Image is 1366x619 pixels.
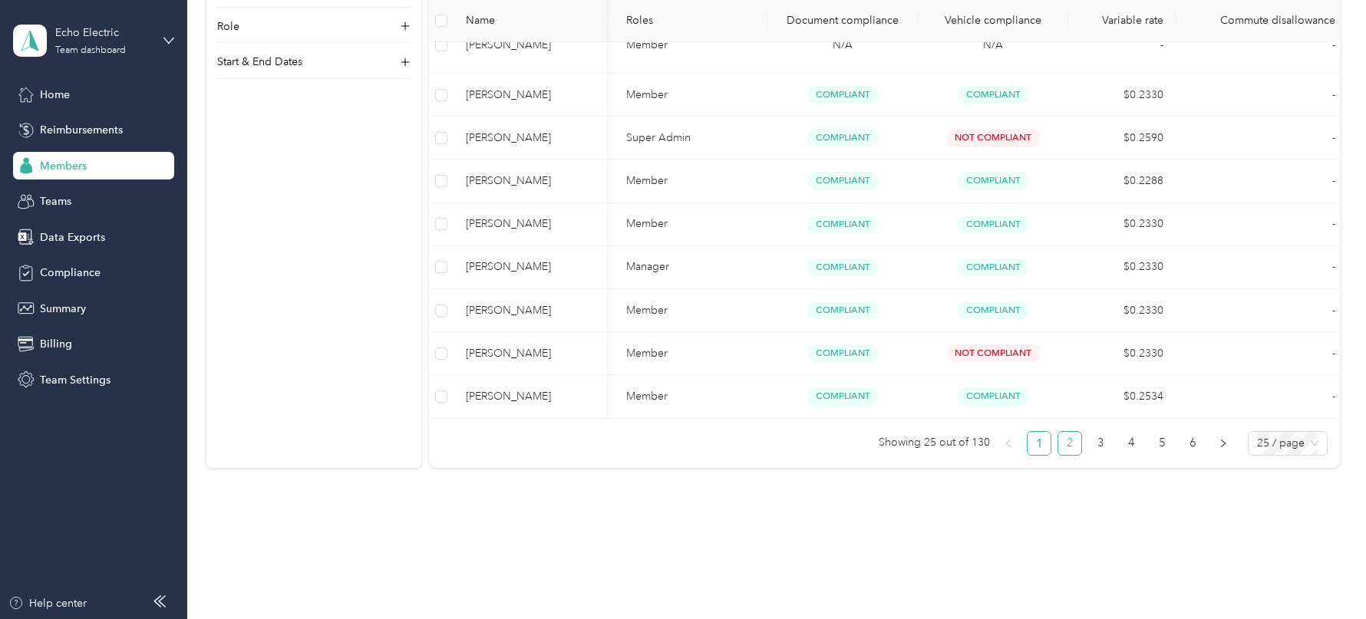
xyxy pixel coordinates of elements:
td: $0.2330 [1068,203,1176,246]
span: [PERSON_NAME] [466,216,595,232]
span: Compliance [40,265,101,281]
td: $0.2330 [1068,289,1176,332]
span: [PERSON_NAME] [466,87,595,104]
td: Michael G. Hauberg [454,246,607,289]
li: 5 [1150,431,1174,456]
span: Not Compliant [947,129,1040,147]
span: Compliant [958,301,1028,319]
td: $0.2288 [1068,160,1176,202]
button: Help center [8,595,87,611]
td: $0.2330 [1068,246,1176,289]
td: Bryan A. Dillon [454,332,607,375]
button: right [1211,431,1236,456]
li: 2 [1057,431,1082,456]
span: Showing 25 out of 130 [879,431,990,454]
td: Member [614,332,767,375]
div: Vehicle compliance [930,15,1056,28]
span: Compliant [807,172,878,189]
td: - [1176,18,1348,74]
span: Compliant [807,258,878,276]
span: Compliant [958,387,1028,405]
span: [PERSON_NAME] [466,302,595,319]
td: Patrick J. White [454,289,607,332]
td: - [1176,117,1348,160]
span: Compliant [807,129,878,147]
span: Compliant [807,86,878,104]
span: Compliant [807,344,878,362]
li: 3 [1088,431,1113,456]
td: $0.2590 [1068,117,1176,160]
li: 6 [1180,431,1205,456]
div: Page Size [1248,431,1328,456]
td: - [1176,74,1348,117]
td: Super Admin [614,117,767,160]
a: 2 [1058,432,1081,455]
div: Echo Electric [55,25,151,41]
td: Member [614,375,767,418]
td: - [1176,160,1348,202]
td: - [1176,289,1348,332]
td: Jeffrey A. Backhaus [454,160,607,202]
span: [PERSON_NAME] [466,258,595,275]
a: 3 [1089,432,1112,455]
td: Member [614,74,767,117]
li: Next Page [1211,431,1236,456]
li: 1 [1027,431,1051,456]
p: Start & End Dates [217,54,302,70]
span: Compliant [807,216,878,233]
span: N/A [983,38,1003,51]
span: Compliant [807,387,878,405]
span: Reimbursements [40,122,123,138]
li: Previous Page [996,431,1021,456]
span: [PERSON_NAME] [466,173,595,189]
a: 1 [1028,432,1051,455]
button: left [996,431,1021,456]
span: right [1219,439,1228,448]
a: 4 [1120,432,1143,455]
td: $0.2330 [1068,74,1176,117]
span: [PERSON_NAME] [466,130,595,147]
td: Member [614,18,767,74]
td: James P. Kramer [454,117,607,160]
span: Compliant [958,216,1028,233]
span: Summary [40,301,86,317]
div: Team dashboard [55,46,126,55]
span: N/A [833,37,853,54]
td: Member [614,160,767,202]
span: [PERSON_NAME] [466,388,595,405]
td: - [1068,18,1176,74]
span: left [1004,439,1013,448]
p: Role [217,18,239,35]
iframe: Everlance-gr Chat Button Frame [1280,533,1366,619]
span: Compliant [958,258,1028,276]
a: 5 [1150,432,1173,455]
td: Member [614,203,767,246]
td: Aaron Magurie [454,18,607,74]
span: Compliant [958,86,1028,104]
td: - [1176,203,1348,246]
span: Billing [40,336,72,352]
span: Not Compliant [947,344,1040,362]
td: Salvator Upholz [454,74,607,117]
td: - [1176,375,1348,418]
span: [PERSON_NAME] [466,345,595,362]
td: - [1176,246,1348,289]
td: Member [614,289,767,332]
td: Manager [614,246,767,289]
span: Teams [40,193,71,209]
span: Home [40,87,70,103]
td: - [1176,332,1348,375]
span: Team Settings [40,372,111,388]
div: Document compliance [780,15,906,28]
a: 6 [1181,432,1204,455]
span: Data Exports [40,229,105,245]
span: Compliant [807,301,878,319]
span: Compliant [958,172,1028,189]
span: [PERSON_NAME] [466,37,595,54]
span: 25 / page [1257,432,1318,455]
td: Joshua L. Viertlbeck [454,203,607,246]
td: $0.2534 [1068,375,1176,418]
span: Members [40,158,87,174]
td: Michael C. Bice [454,375,607,418]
